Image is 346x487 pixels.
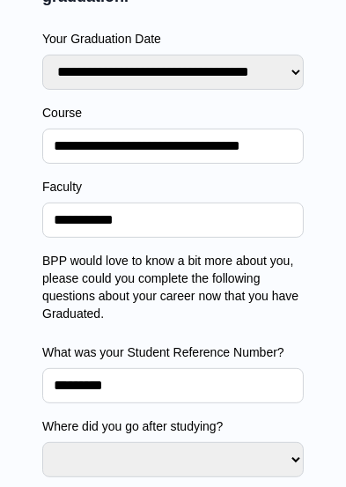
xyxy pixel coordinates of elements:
label: Faculty [42,178,304,196]
label: BPP would love to know a bit more about you, please could you complete the following questions ab... [42,252,304,322]
label: Where did you go after studying? [42,417,304,435]
label: Your Graduation Date [42,30,304,48]
label: What was your Student Reference Number? [42,343,304,361]
label: Course [42,104,304,122]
